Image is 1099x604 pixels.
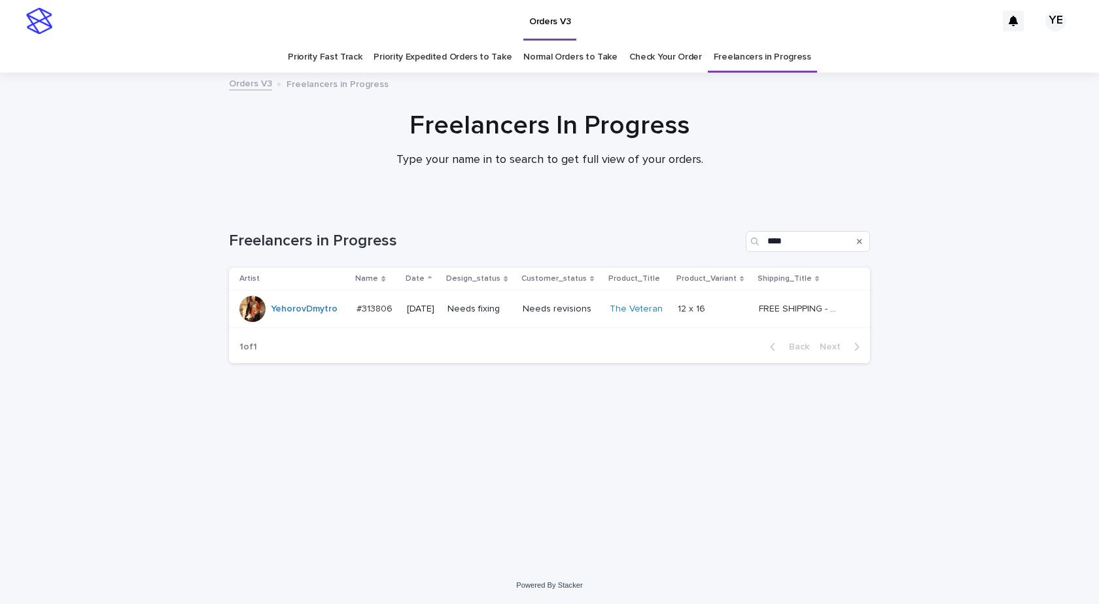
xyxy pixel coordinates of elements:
[447,304,512,315] p: Needs fixing
[523,304,599,315] p: Needs revisions
[374,42,512,73] a: Priority Expedited Orders to Take
[355,272,378,286] p: Name
[759,301,843,315] p: FREE SHIPPING - preview in 1-2 business days, after your approval delivery will take 5-10 b.d.
[26,8,52,34] img: stacker-logo-s-only.png
[287,76,389,90] p: Freelancers in Progress
[229,331,268,363] p: 1 of 1
[229,110,870,141] h1: Freelancers In Progress
[820,342,848,351] span: Next
[229,232,741,251] h1: Freelancers in Progress
[229,291,870,328] tr: YehorovDmytro #313806#313806 [DATE]Needs fixingNeeds revisionsThe Veteran 12 x 1612 x 16 FREE SHI...
[610,304,663,315] a: The Veteran
[239,272,260,286] p: Artist
[676,272,737,286] p: Product_Variant
[406,272,425,286] p: Date
[629,42,702,73] a: Check Your Order
[678,301,708,315] p: 12 x 16
[288,42,362,73] a: Priority Fast Track
[271,304,338,315] a: YehorovDmytro
[288,153,811,168] p: Type your name in to search to get full view of your orders.
[446,272,500,286] p: Design_status
[714,42,811,73] a: Freelancers in Progress
[516,581,582,589] a: Powered By Stacker
[814,341,870,353] button: Next
[1045,10,1066,31] div: YE
[523,42,618,73] a: Normal Orders to Take
[758,272,812,286] p: Shipping_Title
[229,75,272,90] a: Orders V3
[407,304,437,315] p: [DATE]
[781,342,809,351] span: Back
[746,231,870,252] input: Search
[759,341,814,353] button: Back
[521,272,587,286] p: Customer_status
[357,301,395,315] p: #313806
[608,272,660,286] p: Product_Title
